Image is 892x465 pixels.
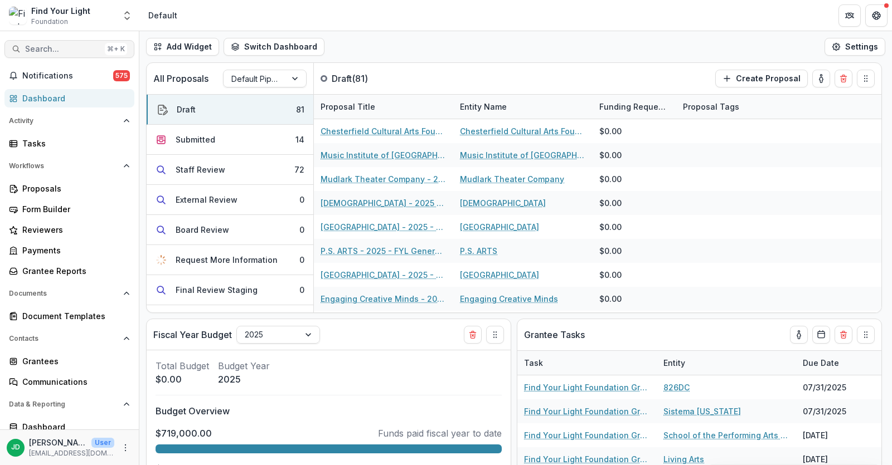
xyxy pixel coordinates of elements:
div: $0.00 [599,125,622,137]
p: [PERSON_NAME] [29,437,87,448]
a: [GEOGRAPHIC_DATA] [460,221,539,233]
a: Find Your Light Foundation Grant Report [524,405,650,417]
div: Proposal Tags [676,95,816,119]
div: Reviewers [22,224,125,236]
button: Open Contacts [4,330,134,347]
a: Reviewers [4,221,134,239]
button: Open Activity [4,112,134,130]
span: Foundation [31,17,68,27]
a: Tasks [4,134,134,153]
button: Final Review Staging0 [147,275,313,305]
div: 07/31/2025 [796,399,880,423]
a: Find Your Light Foundation Grant Report [524,381,650,393]
div: ⌘ + K [105,43,127,55]
a: P.S. ARTS - 2025 - FYL General Grant Application [321,245,447,257]
button: Open entity switcher [119,4,135,27]
button: Notifications575 [4,67,134,85]
span: 575 [113,70,130,81]
a: Payments [4,241,134,260]
div: Proposal Title [314,101,382,112]
a: Communications [4,373,134,391]
div: 0 [299,194,304,205]
div: Proposal Title [314,95,453,119]
a: [GEOGRAPHIC_DATA] - 2025 - FYL General Grant Application [321,269,447,281]
a: Document Templates [4,307,134,325]
a: Living Arts [663,453,704,465]
button: More [119,441,132,454]
a: Mudlark Theater Company [460,173,564,185]
p: Draft ( 81 ) [332,72,415,85]
span: Contacts [9,335,119,342]
div: Funding Requested [593,101,676,112]
p: Fiscal Year Budget [153,328,232,341]
div: Proposals [22,183,125,194]
button: Get Help [865,4,888,27]
button: Delete card [464,326,482,344]
button: Open Data & Reporting [4,395,134,413]
div: Submitted [176,134,215,145]
a: Grantee Reports [4,262,134,280]
div: $0.00 [599,293,622,305]
div: $0.00 [599,173,622,185]
p: Total Budget [156,359,209,373]
p: Budget Year [218,359,270,373]
div: Tasks [22,138,125,149]
div: Document Templates [22,310,125,322]
div: 0 [299,284,304,296]
div: 81 [296,104,304,115]
a: Find Your Light Foundation Grant Report [524,453,650,465]
p: Grantee Tasks [524,328,585,341]
div: Dashboard [22,92,125,104]
div: Payments [22,244,125,256]
button: Drag [857,70,875,87]
span: Activity [9,117,119,125]
div: Entity [657,357,692,369]
div: Entity Name [453,101,513,112]
div: Entity [657,351,796,375]
span: Workflows [9,162,119,170]
a: [DEMOGRAPHIC_DATA] [460,197,546,209]
p: All Proposals [153,72,209,85]
button: Delete card [835,326,852,344]
a: Mudlark Theater Company - 2025 - FYL General Grant Application [321,173,447,185]
div: Find Your Light [31,5,90,17]
a: Music Institute of [GEOGRAPHIC_DATA] - 2025 - FYL General Grant Application [321,149,447,161]
div: 72 [294,164,304,175]
div: Task [517,351,657,375]
a: Chesterfield Cultural Arts Foundation - 2025 - FYL General Grant Application [321,125,447,137]
div: Staff Review [176,164,225,175]
a: Dashboard [4,418,134,436]
p: [EMAIL_ADDRESS][DOMAIN_NAME] [29,448,114,458]
div: Form Builder [22,203,125,215]
button: Switch Dashboard [224,38,324,56]
button: toggle-assigned-to-me [812,70,830,87]
button: Add Widget [146,38,219,56]
button: Settings [825,38,885,56]
p: User [91,438,114,448]
button: External Review0 [147,185,313,215]
span: Notifications [22,71,113,81]
div: Entity Name [453,95,593,119]
div: Jeffrey Dollinger [11,444,20,451]
button: Delete card [835,70,852,87]
button: Draft81 [147,95,313,125]
div: Due Date [796,357,846,369]
button: Drag [857,326,875,344]
div: Communications [22,376,125,388]
div: Due Date [796,351,880,375]
div: 14 [295,134,304,145]
p: $0.00 [156,373,209,386]
button: Search... [4,40,134,58]
div: Dashboard [22,421,125,433]
div: Default [148,9,177,21]
a: 826DC [663,381,690,393]
a: Proposals [4,179,134,198]
button: Partners [838,4,861,27]
button: Board Review0 [147,215,313,245]
a: Dashboard [4,89,134,107]
div: Funding Requested [593,95,676,119]
div: $0.00 [599,221,622,233]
